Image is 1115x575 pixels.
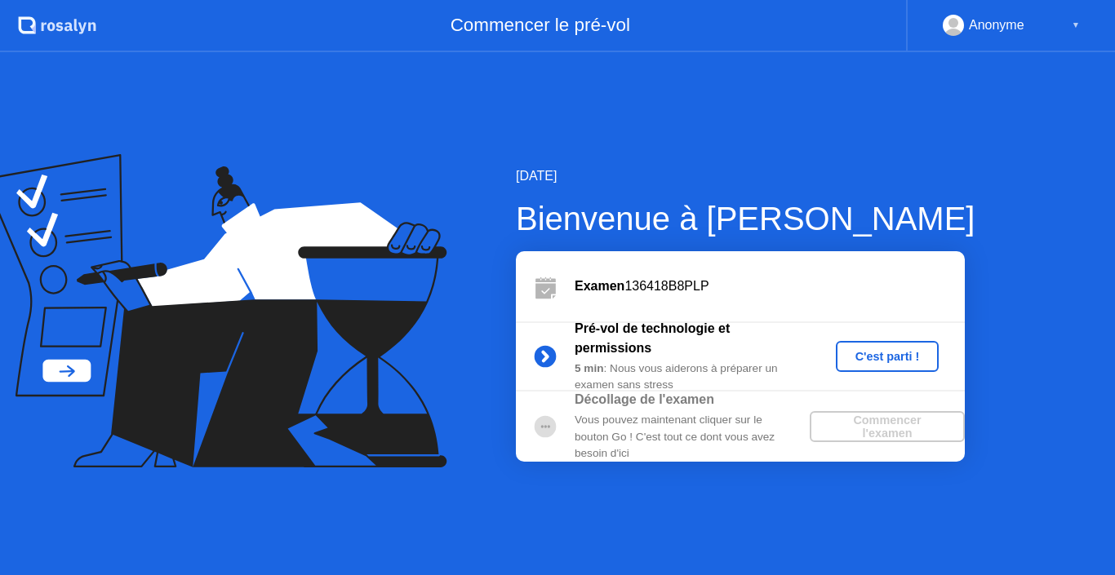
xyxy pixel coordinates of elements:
[836,341,940,372] button: C'est parti !
[516,166,975,186] div: [DATE]
[516,194,975,243] div: Bienvenue à [PERSON_NAME]
[842,350,933,363] div: C'est parti !
[575,362,604,374] b: 5 min
[969,15,1024,36] div: Anonyme
[575,412,810,462] div: Vous pouvez maintenant cliquer sur le bouton Go ! C'est tout ce dont vous avez besoin d'ici
[575,392,714,406] b: Décollage de l'examen
[575,360,810,394] div: : Nous vous aiderons à préparer un examen sans stress
[575,321,730,355] b: Pré-vol de technologie et permissions
[575,279,624,293] b: Examen
[575,276,965,296] div: 136418B8PLP
[810,411,965,442] button: Commencer l'examen
[816,414,958,440] div: Commencer l'examen
[1072,15,1080,36] div: ▼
